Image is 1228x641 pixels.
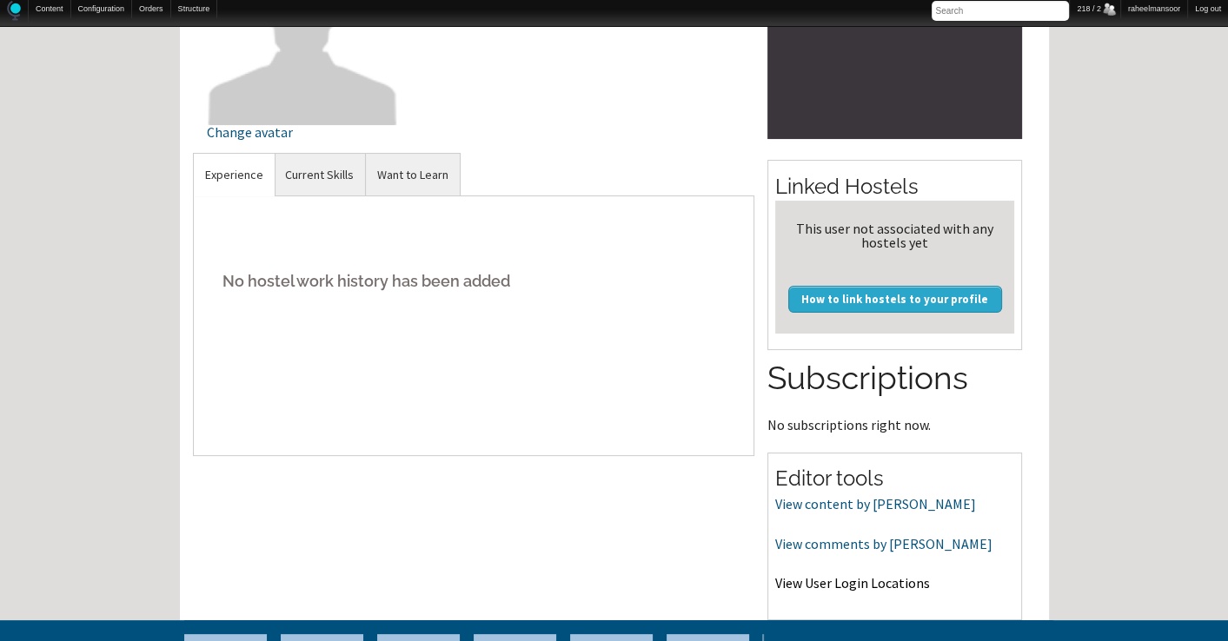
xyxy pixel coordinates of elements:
a: Want to Learn [366,154,460,196]
div: This user not associated with any hostels yet [782,221,1007,249]
a: View User Login Locations [775,574,930,591]
input: Search [932,1,1069,21]
h2: Subscriptions [767,356,1022,401]
a: View comments by [PERSON_NAME] [775,535,992,552]
a: View content by [PERSON_NAME] [775,495,976,512]
a: Current Skills [274,154,365,196]
a: How to link hostels to your profile [788,286,1002,312]
section: No subscriptions right now. [767,356,1022,431]
h5: No hostel work history has been added [207,254,741,307]
img: Home [7,1,21,21]
a: Change avatar [207,18,399,139]
h2: Editor tools [775,464,1014,493]
div: Change avatar [207,125,399,139]
h2: Linked Hostels [775,172,1014,202]
a: Experience [194,154,275,196]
